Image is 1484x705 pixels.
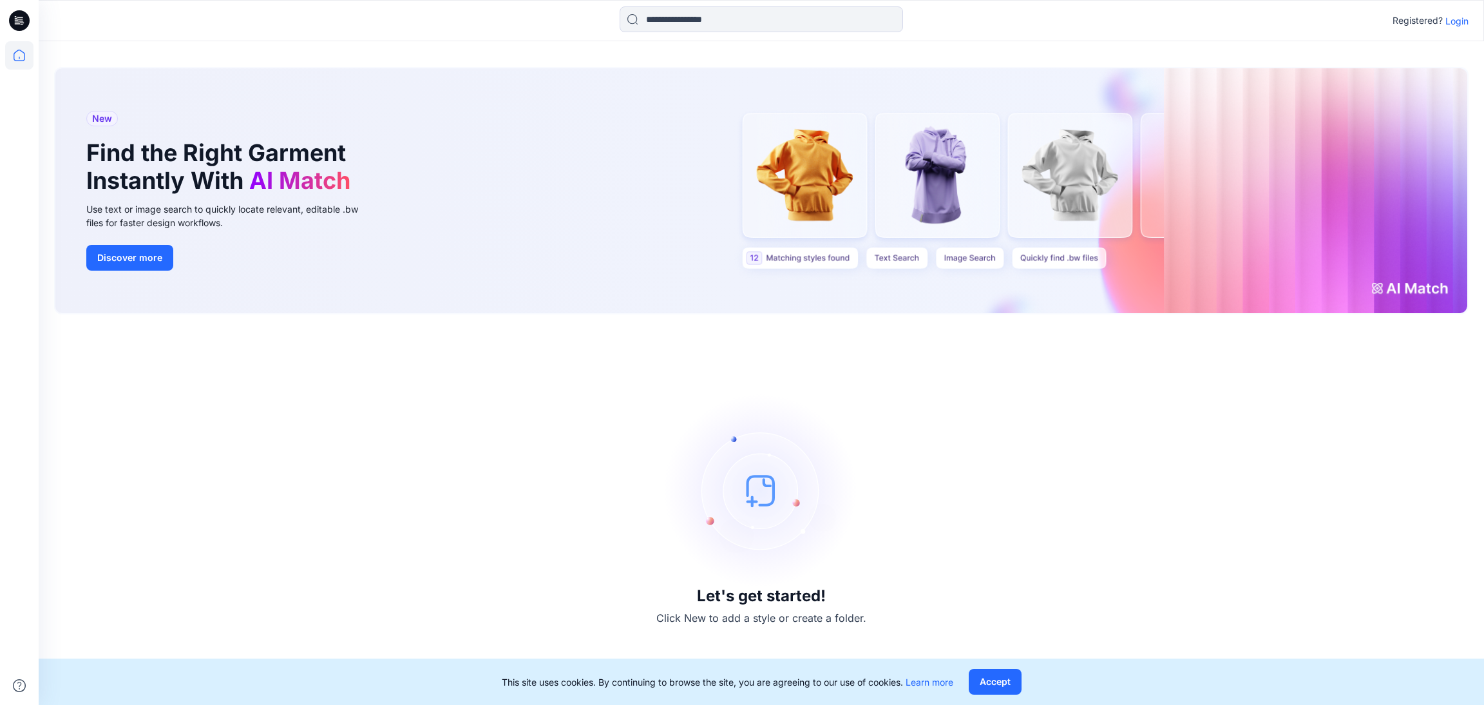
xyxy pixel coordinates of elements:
[92,111,112,126] span: New
[697,587,826,605] h3: Let's get started!
[1393,13,1443,28] p: Registered?
[656,610,866,626] p: Click New to add a style or create a folder.
[86,202,376,229] div: Use text or image search to quickly locate relevant, editable .bw files for faster design workflows.
[1445,14,1469,28] p: Login
[249,166,350,195] span: AI Match
[906,677,953,688] a: Learn more
[969,669,1022,695] button: Accept
[502,675,953,689] p: This site uses cookies. By continuing to browse the site, you are agreeing to our use of cookies.
[86,139,357,195] h1: Find the Right Garment Instantly With
[665,394,858,587] img: empty-state-image.svg
[86,245,173,271] button: Discover more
